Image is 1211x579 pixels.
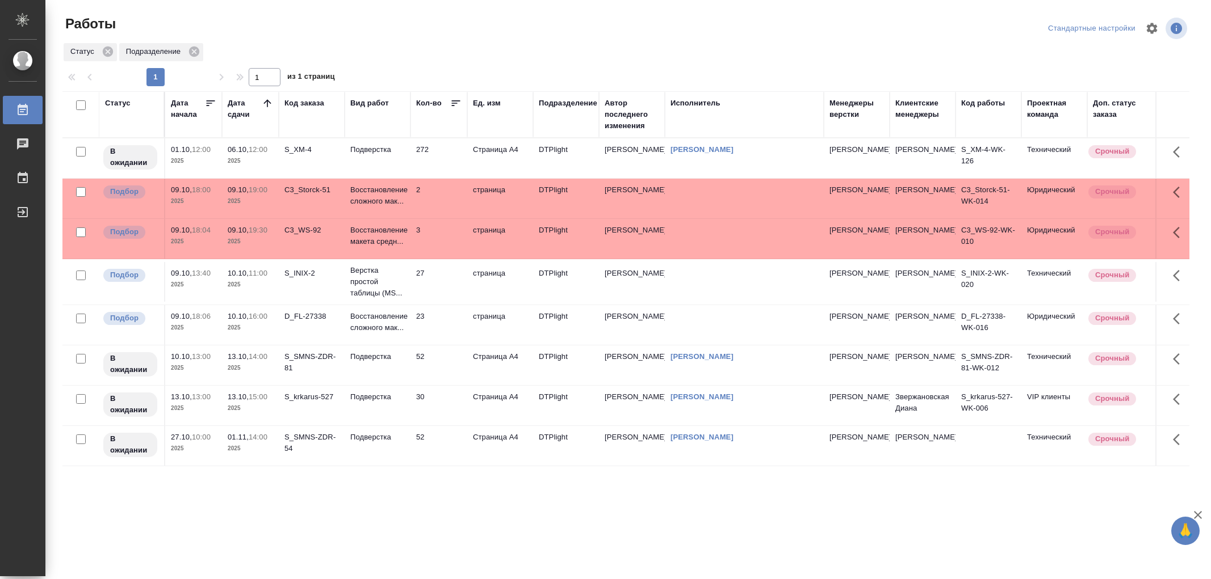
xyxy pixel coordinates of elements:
td: C3_WS-92-WK-010 [956,219,1021,259]
td: VIP клиенты [1021,386,1087,425]
p: 2025 [171,443,216,454]
p: 15:00 [249,392,267,401]
p: Подразделение [126,46,185,57]
p: 09.10, [228,226,249,234]
div: Менеджеры верстки [829,98,884,120]
td: DTPlight [533,386,599,425]
td: Технический [1021,345,1087,385]
p: 10.10, [171,352,192,361]
p: В ожидании [110,393,150,416]
td: Технический [1021,426,1087,466]
p: Подбор [110,269,139,281]
p: 09.10, [171,269,192,277]
p: 2025 [228,155,273,167]
p: 2025 [228,443,273,454]
td: DTPlight [533,138,599,178]
p: 2025 [228,196,273,207]
p: Срочный [1095,312,1129,324]
td: [PERSON_NAME] [599,426,665,466]
td: [PERSON_NAME] [599,305,665,345]
div: Исполнитель назначен, приступать к работе пока рано [102,351,158,378]
div: D_FL-27338 [284,311,339,322]
p: 27.10, [171,433,192,441]
td: [PERSON_NAME] [890,219,956,259]
div: C3_Storck-51 [284,184,339,196]
p: 10.10, [228,269,249,277]
p: [PERSON_NAME] [829,225,884,236]
td: [PERSON_NAME] [890,179,956,218]
p: 09.10, [171,226,192,234]
p: 10:00 [192,433,211,441]
button: Здесь прячутся важные кнопки [1166,262,1193,289]
div: Исполнитель [671,98,720,109]
p: В ожидании [110,353,150,375]
p: [PERSON_NAME] [829,351,884,362]
p: 19:30 [249,226,267,234]
p: 13:40 [192,269,211,277]
td: S_INIX-2-WK-020 [956,262,1021,302]
td: [PERSON_NAME] [599,262,665,302]
p: В ожидании [110,433,150,456]
a: [PERSON_NAME] [671,433,734,441]
p: 13.10, [228,352,249,361]
p: [PERSON_NAME] [829,391,884,403]
p: 2025 [171,236,216,247]
td: DTPlight [533,179,599,218]
p: 14:00 [249,433,267,441]
p: 09.10, [228,185,249,194]
td: 27 [410,262,467,302]
td: DTPlight [533,426,599,466]
div: C3_WS-92 [284,225,339,236]
div: Дата начала [171,98,205,120]
p: 11:00 [249,269,267,277]
td: Юридический [1021,179,1087,218]
td: [PERSON_NAME] [890,345,956,385]
td: S_XM-4-WK-126 [956,138,1021,178]
div: S_XM-4 [284,144,339,155]
p: Верстка простой таблицы (MS... [350,265,405,299]
p: Подбор [110,226,139,238]
span: Посмотреть информацию [1166,18,1189,39]
button: 🙏 [1171,517,1200,545]
td: 23 [410,305,467,345]
p: 06.10, [228,145,249,154]
div: Ед. изм [473,98,501,109]
p: 13.10, [228,392,249,401]
button: Здесь прячутся важные кнопки [1166,386,1193,413]
p: [PERSON_NAME] [829,311,884,322]
p: 2025 [228,403,273,414]
div: Можно подбирать исполнителей [102,311,158,326]
p: 2025 [171,362,216,374]
div: S_INIX-2 [284,268,339,279]
td: [PERSON_NAME] [890,305,956,345]
div: Подразделение [539,98,597,109]
p: Подверстка [350,391,405,403]
p: Срочный [1095,186,1129,197]
td: S_krkarus-527-WK-006 [956,386,1021,425]
p: 18:06 [192,312,211,320]
div: Клиентские менеджеры [895,98,950,120]
p: 16:00 [249,312,267,320]
a: [PERSON_NAME] [671,145,734,154]
td: [PERSON_NAME] [599,345,665,385]
p: Восстановление макета средн... [350,225,405,247]
td: Страница А4 [467,386,533,425]
div: Можно подбирать исполнителей [102,184,158,200]
button: Здесь прячутся важные кнопки [1166,426,1193,453]
p: [PERSON_NAME] [829,432,884,443]
span: Работы [62,15,116,33]
td: DTPlight [533,219,599,259]
p: 09.10, [171,185,192,194]
p: 2025 [228,279,273,290]
td: [PERSON_NAME] [890,138,956,178]
div: Исполнитель назначен, приступать к работе пока рано [102,432,158,458]
td: [PERSON_NAME] [599,138,665,178]
p: 2025 [228,322,273,333]
td: [PERSON_NAME] [890,426,956,466]
td: Технический [1021,138,1087,178]
td: Юридический [1021,219,1087,259]
td: DTPlight [533,345,599,385]
td: Звержановская Диана [890,386,956,425]
p: Восстановление сложного мак... [350,184,405,207]
span: 🙏 [1176,519,1195,543]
